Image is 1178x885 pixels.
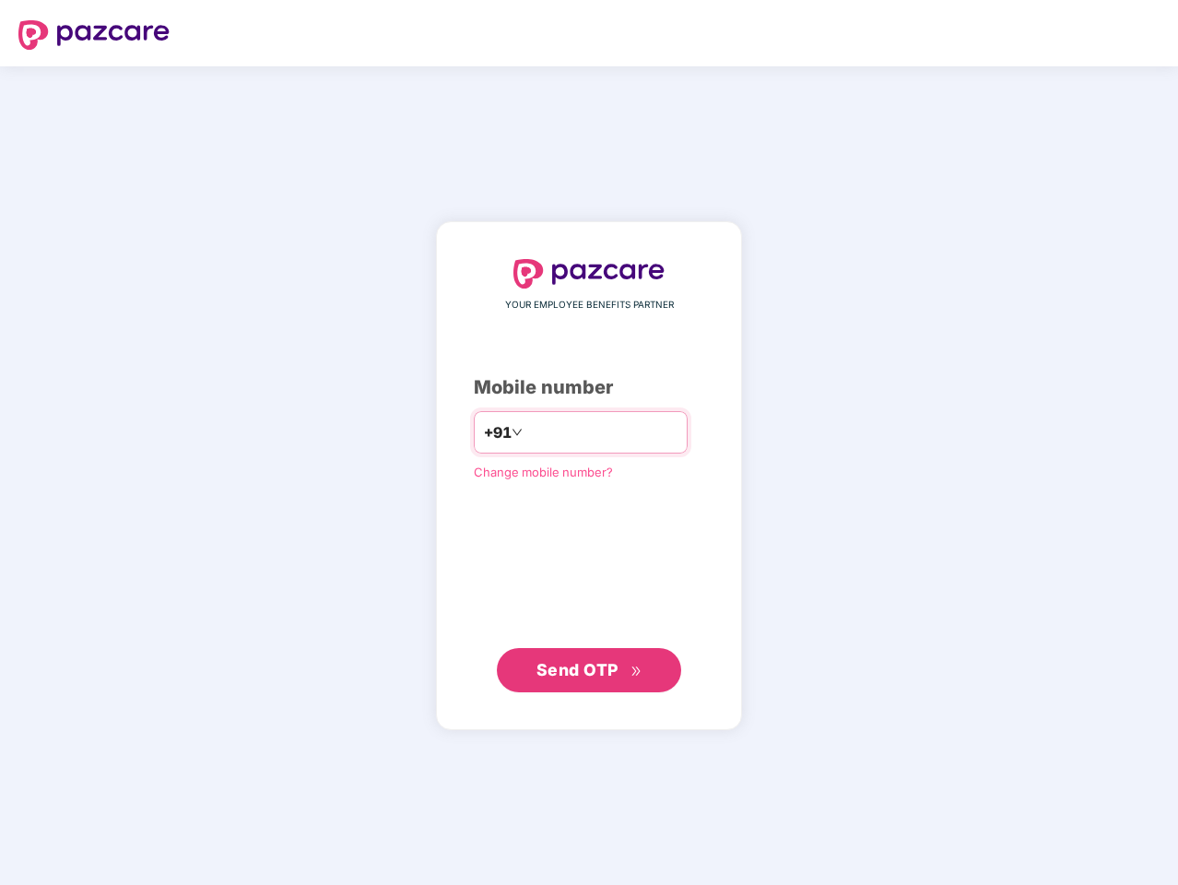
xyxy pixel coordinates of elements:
img: logo [18,20,170,50]
span: down [512,427,523,438]
img: logo [513,259,665,289]
span: double-right [630,666,642,678]
span: Send OTP [536,660,618,679]
div: Mobile number [474,373,704,402]
button: Send OTPdouble-right [497,648,681,692]
span: YOUR EMPLOYEE BENEFITS PARTNER [505,298,674,313]
a: Change mobile number? [474,465,613,479]
span: +91 [484,421,512,444]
